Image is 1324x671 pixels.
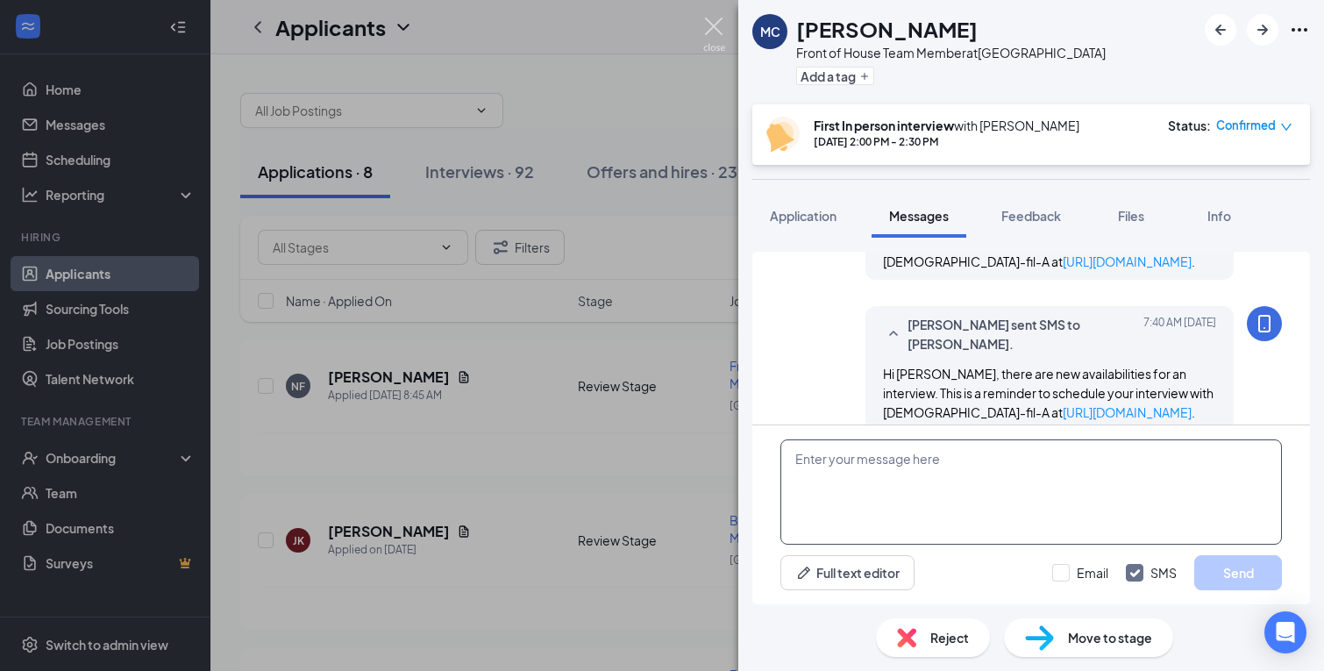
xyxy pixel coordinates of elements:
span: Move to stage [1068,628,1152,647]
svg: ArrowLeftNew [1210,19,1231,40]
span: Hi [PERSON_NAME], there are new availabilities for an interview. This is a reminder to schedule y... [883,366,1214,420]
svg: SmallChevronUp [883,324,904,345]
span: Info [1207,208,1231,224]
svg: Pen [795,564,813,582]
svg: MobileSms [1254,313,1275,334]
button: PlusAdd a tag [796,67,874,85]
a: [URL][DOMAIN_NAME] [1063,404,1192,420]
span: Confirmed [1216,117,1276,134]
b: First In person interview [814,118,954,133]
button: ArrowRight [1247,14,1278,46]
svg: Ellipses [1289,19,1310,40]
span: Reject [930,628,969,647]
a: [URL][DOMAIN_NAME] [1063,253,1192,269]
button: Full text editorPen [780,555,915,590]
button: ArrowLeftNew [1205,14,1236,46]
span: [DATE] 7:40 AM [1143,315,1216,353]
span: Feedback [1001,208,1061,224]
div: MC [760,23,780,40]
svg: ArrowRight [1252,19,1273,40]
h1: [PERSON_NAME] [796,14,978,44]
div: with [PERSON_NAME] [814,117,1079,134]
span: down [1280,121,1292,133]
div: [DATE] 2:00 PM - 2:30 PM [814,134,1079,149]
span: Application [770,208,836,224]
div: Status : [1168,117,1211,134]
svg: Plus [859,71,870,82]
button: Send [1194,555,1282,590]
div: Front of House Team Member at [GEOGRAPHIC_DATA] [796,44,1106,61]
span: [PERSON_NAME] sent SMS to [PERSON_NAME]. [908,315,1137,353]
span: Messages [889,208,949,224]
div: Open Intercom Messenger [1264,611,1306,653]
span: Files [1118,208,1144,224]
